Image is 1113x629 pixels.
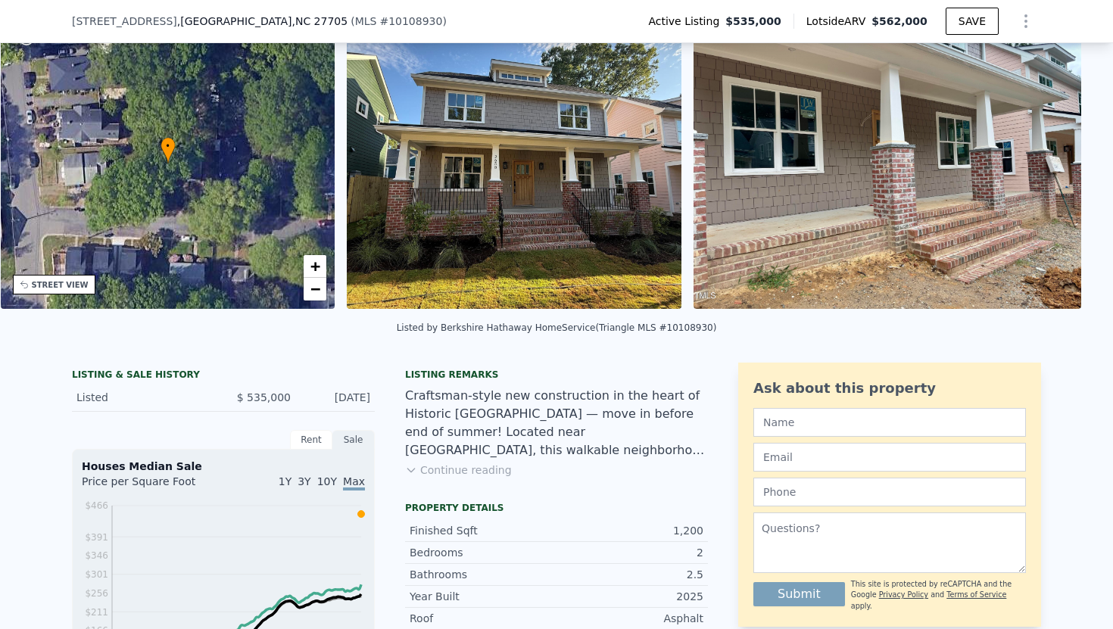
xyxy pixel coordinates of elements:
[303,390,370,405] div: [DATE]
[410,523,556,538] div: Finished Sqft
[279,475,291,487] span: 1Y
[694,18,1081,309] img: Sale: 167100412 Parcel: 127686582
[82,474,223,498] div: Price per Square Foot
[72,369,375,384] div: LISTING & SALE HISTORY
[237,391,291,403] span: $ 535,000
[317,475,337,487] span: 10Y
[556,589,703,604] div: 2025
[347,18,681,309] img: Sale: 167100412 Parcel: 127686582
[405,387,708,459] div: Craftsman-style new construction in the heart of Historic [GEOGRAPHIC_DATA] — move in before end ...
[397,322,717,333] div: Listed by Berkshire Hathaway HomeService (Triangle MLS #10108930)
[851,579,1026,612] div: This site is protected by reCAPTCHA and the Google and apply.
[1011,6,1041,36] button: Show Options
[82,459,365,474] div: Houses Median Sale
[310,257,320,276] span: +
[290,430,332,450] div: Rent
[355,15,377,27] span: MLS
[410,545,556,560] div: Bedrooms
[161,139,176,153] span: •
[871,15,927,27] span: $562,000
[753,478,1026,506] input: Phone
[405,502,708,514] div: Property details
[76,390,211,405] div: Listed
[648,14,725,29] span: Active Listing
[753,582,845,606] button: Submit
[556,611,703,626] div: Asphalt
[32,279,89,291] div: STREET VIEW
[177,14,348,29] span: , [GEOGRAPHIC_DATA]
[556,523,703,538] div: 1,200
[410,567,556,582] div: Bathrooms
[753,443,1026,472] input: Email
[343,475,365,490] span: Max
[405,462,512,478] button: Continue reading
[806,14,871,29] span: Lotside ARV
[85,500,108,511] tspan: $466
[304,255,326,278] a: Zoom in
[556,545,703,560] div: 2
[879,590,928,599] a: Privacy Policy
[946,8,999,35] button: SAVE
[332,430,375,450] div: Sale
[725,14,781,29] span: $535,000
[85,607,108,618] tspan: $211
[85,588,108,599] tspan: $256
[405,369,708,381] div: Listing remarks
[85,532,108,543] tspan: $391
[410,589,556,604] div: Year Built
[753,378,1026,399] div: Ask about this property
[72,14,177,29] span: [STREET_ADDRESS]
[85,550,108,561] tspan: $346
[85,569,108,580] tspan: $301
[351,14,447,29] div: ( )
[946,590,1006,599] a: Terms of Service
[291,15,348,27] span: , NC 27705
[304,278,326,300] a: Zoom out
[410,611,556,626] div: Roof
[556,567,703,582] div: 2.5
[310,279,320,298] span: −
[161,137,176,163] div: •
[753,408,1026,437] input: Name
[298,475,310,487] span: 3Y
[379,15,442,27] span: # 10108930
